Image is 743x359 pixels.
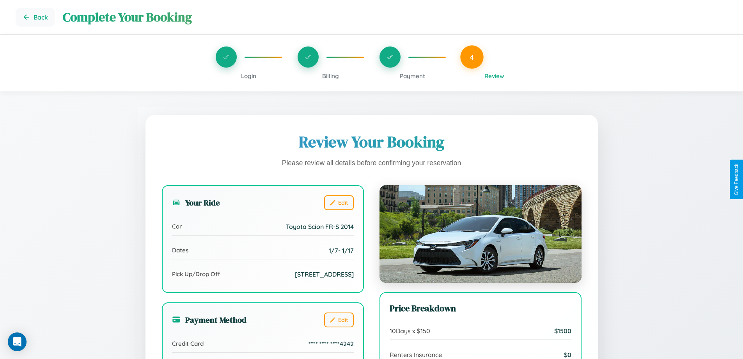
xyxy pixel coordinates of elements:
[8,332,27,351] div: Open Intercom Messenger
[172,223,182,230] span: Car
[162,157,582,170] p: Please review all details before confirming your reservation
[734,164,739,195] div: Give Feedback
[172,340,204,347] span: Credit Card
[286,223,354,230] span: Toyota Scion FR-S 2014
[390,302,571,314] h3: Price Breakdown
[172,197,220,208] h3: Your Ride
[172,270,220,278] span: Pick Up/Drop Off
[295,270,354,278] span: [STREET_ADDRESS]
[172,314,246,325] h3: Payment Method
[390,327,430,335] span: 10 Days x $ 150
[324,313,354,327] button: Edit
[484,72,504,80] span: Review
[400,72,425,80] span: Payment
[16,8,55,27] button: Go back
[390,351,442,359] span: Renters Insurance
[470,53,474,61] span: 4
[172,246,188,254] span: Dates
[162,131,582,152] h1: Review Your Booking
[329,246,354,254] span: 1 / 7 - 1 / 17
[322,72,339,80] span: Billing
[241,72,256,80] span: Login
[564,351,571,359] span: $ 0
[554,327,571,335] span: $ 1500
[324,195,354,210] button: Edit
[63,9,727,26] h1: Complete Your Booking
[379,185,582,283] img: Toyota Scion FR-S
